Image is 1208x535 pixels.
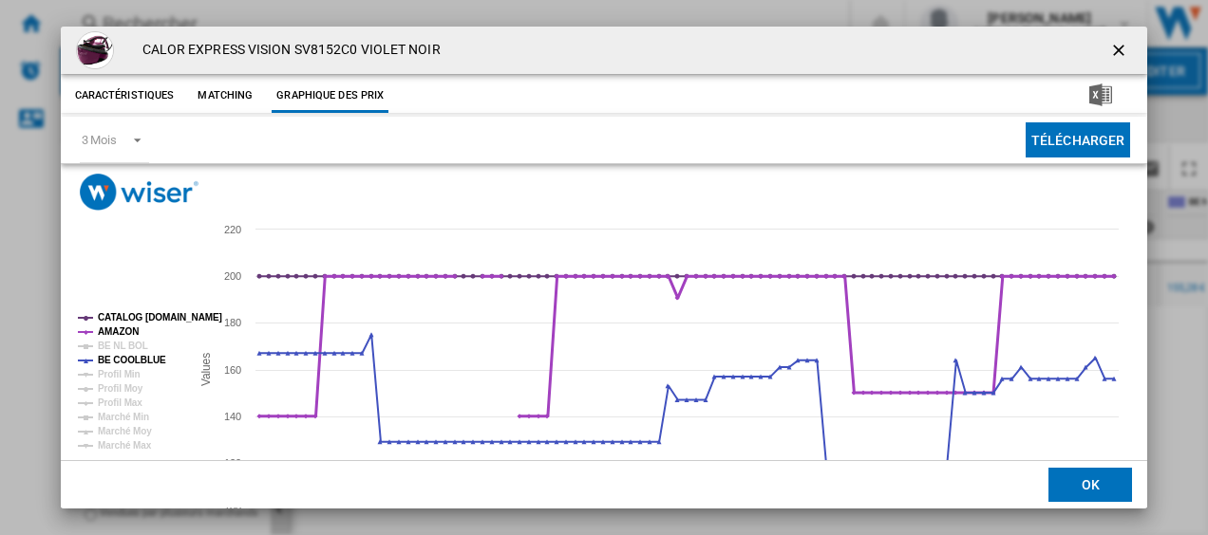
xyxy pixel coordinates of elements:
[98,412,149,422] tspan: Marché Min
[1109,41,1132,64] ng-md-icon: getI18NText('BUTTONS.CLOSE_DIALOG')
[1102,31,1140,69] button: getI18NText('BUTTONS.CLOSE_DIALOG')
[98,355,166,365] tspan: BE COOLBLUE
[98,312,222,323] tspan: CATALOG [DOMAIN_NAME]
[70,79,179,113] button: Caractéristiques
[224,317,241,328] tspan: 180
[98,326,139,337] tspan: AMAZON
[1059,79,1142,113] button: Télécharger au format Excel
[80,174,198,211] img: logo_wiser_300x94.png
[98,397,142,408] tspan: Profil Max
[224,411,241,422] tspan: 140
[224,457,241,469] tspan: 120
[61,27,1148,508] md-dialog: Product popup
[198,353,212,386] tspan: Values
[1089,83,1112,106] img: excel-24x24.png
[272,79,388,113] button: Graphique des prix
[1048,468,1132,502] button: OK
[98,440,152,451] tspan: Marché Max
[224,364,241,376] tspan: 160
[133,41,441,60] h4: CALOR EXPRESS VISION SV8152C0 VIOLET NOIR
[224,224,241,235] tspan: 220
[98,426,152,436] tspan: Marché Moy
[98,369,141,379] tspan: Profil Min
[98,383,143,394] tspan: Profil Moy
[82,133,117,147] div: 3 Mois
[183,79,267,113] button: Matching
[76,31,114,69] img: 1899715
[98,341,148,351] tspan: BE NL BOL
[1026,122,1131,157] button: Télécharger
[224,270,241,282] tspan: 200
